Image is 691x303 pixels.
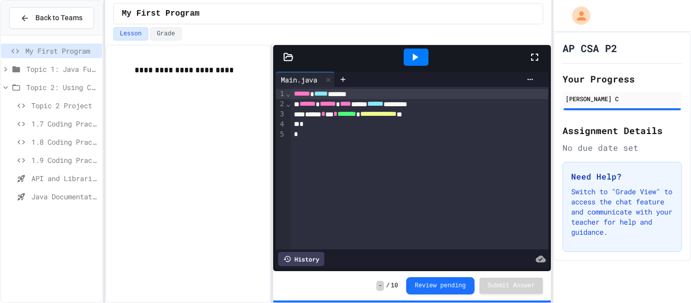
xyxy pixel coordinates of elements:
button: Review pending [406,277,474,294]
span: Topic 2 Project [31,100,98,111]
span: Topic 2: Using Classes [26,82,98,93]
button: Lesson [113,27,148,40]
p: Switch to "Grade View" to access the chat feature and communicate with your teacher for help and ... [571,187,673,237]
span: Back to Teams [35,13,82,23]
div: [PERSON_NAME] C [566,94,679,103]
div: Main.java [276,72,335,87]
span: Submit Answer [488,282,535,290]
div: 4 [276,119,286,129]
span: / [386,282,390,290]
div: Main.java [276,74,322,85]
div: 3 [276,109,286,119]
span: 10 [391,282,398,290]
h2: Assignment Details [563,123,682,138]
span: 1.8 Coding Practice [31,137,98,147]
span: API and Libraries - Topic 1.7 [31,173,98,184]
span: Topic 1: Java Fundamentals [26,64,98,74]
span: - [376,281,384,291]
div: History [278,252,324,266]
span: Fold line [286,90,291,98]
span: 1.7 Coding Practice [31,118,98,129]
h3: Need Help? [571,170,673,183]
h2: Your Progress [563,72,682,86]
span: 1.9 Coding Practice [31,155,98,165]
span: Java Documentation with Comments - Topic 1.8 [31,191,98,202]
button: Grade [150,27,182,40]
div: 5 [276,129,286,140]
span: My First Program [25,46,98,56]
div: 1 [276,89,286,99]
span: My First Program [122,8,200,20]
h1: AP CSA P2 [563,41,617,55]
div: 2 [276,99,286,109]
div: No due date set [563,142,682,154]
span: Fold line [286,100,291,108]
button: Back to Teams [9,7,94,29]
div: My Account [562,4,593,27]
button: Submit Answer [480,278,543,294]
